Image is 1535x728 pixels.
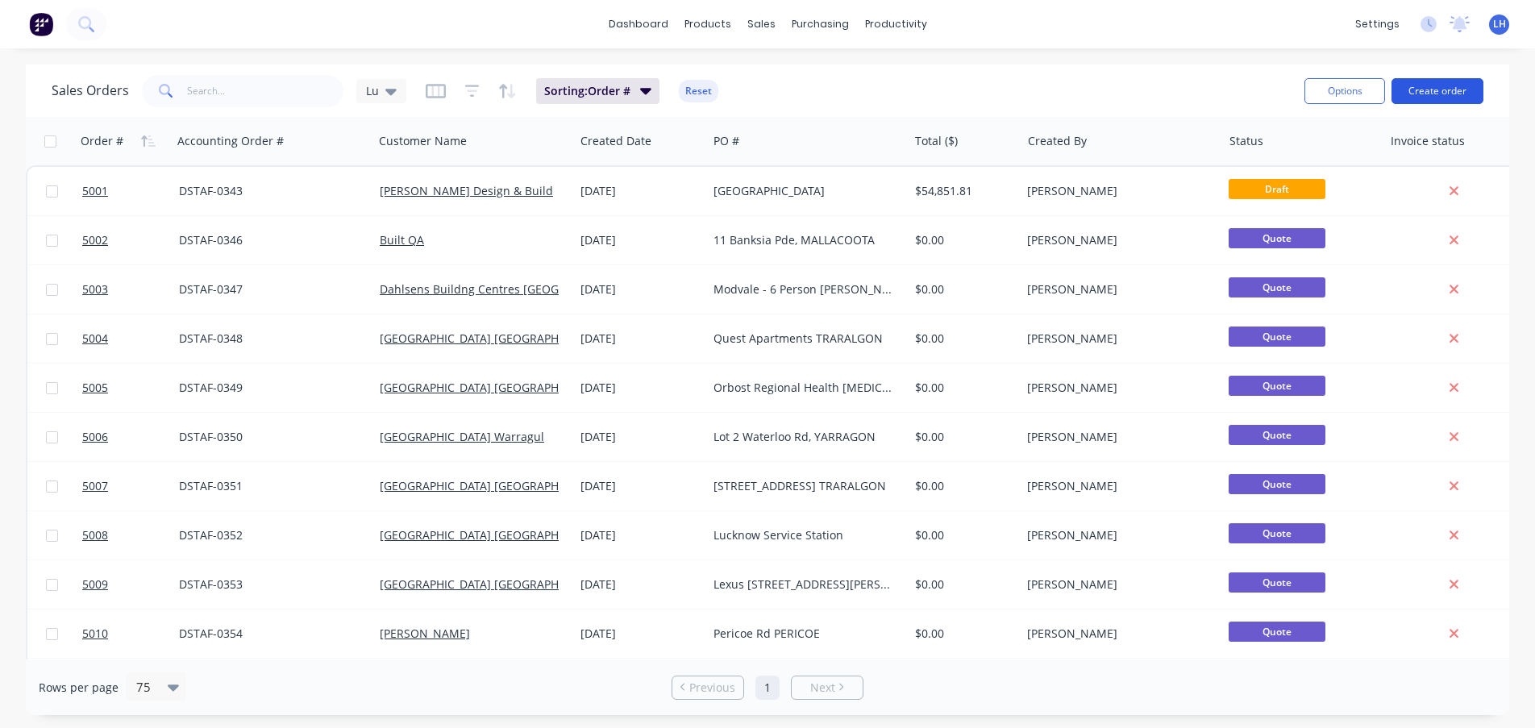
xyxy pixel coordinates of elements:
[1229,277,1325,297] span: Quote
[82,232,108,248] span: 5002
[676,12,739,36] div: products
[82,380,108,396] span: 5005
[82,364,179,412] a: 5005
[536,78,659,104] button: Sorting:Order #
[179,478,243,493] a: DSTAF-0351
[713,527,892,543] div: Lucknow Service Station
[1027,429,1206,445] div: [PERSON_NAME]
[179,232,243,248] a: DSTAF-0346
[82,462,179,510] a: 5007
[1229,327,1325,347] span: Quote
[1229,133,1263,149] div: Status
[915,133,958,149] div: Total ($)
[713,232,892,248] div: 11 Banksia Pde, MALLACOOTA
[580,281,701,297] div: [DATE]
[915,281,1009,297] div: $0.00
[1229,228,1325,248] span: Quote
[601,12,676,36] a: dashboard
[580,331,701,347] div: [DATE]
[380,232,424,248] a: Built QA
[179,576,243,592] a: DSTAF-0353
[713,133,739,149] div: PO #
[380,331,605,346] a: [GEOGRAPHIC_DATA] [GEOGRAPHIC_DATA]
[82,560,179,609] a: 5009
[380,626,470,641] a: [PERSON_NAME]
[915,331,1009,347] div: $0.00
[713,380,892,396] div: Orbost Regional Health [MEDICAL_DATA] - Wall Frames
[915,183,1009,199] div: $54,851.81
[380,380,605,395] a: [GEOGRAPHIC_DATA] [GEOGRAPHIC_DATA]
[82,511,179,560] a: 5008
[580,576,701,593] div: [DATE]
[81,133,123,149] div: Order #
[1027,380,1206,396] div: [PERSON_NAME]
[82,265,179,314] a: 5003
[580,478,701,494] div: [DATE]
[380,183,553,198] a: [PERSON_NAME] Design & Build
[1493,17,1506,31] span: LH
[755,676,780,700] a: Page 1 is your current page
[580,626,701,642] div: [DATE]
[665,676,870,700] ul: Pagination
[1028,133,1087,149] div: Created By
[713,576,892,593] div: Lexus [STREET_ADDRESS][PERSON_NAME]
[52,83,129,98] h1: Sales Orders
[82,167,179,215] a: 5001
[1027,478,1206,494] div: [PERSON_NAME]
[544,83,630,99] span: Sorting: Order #
[689,680,735,696] span: Previous
[915,232,1009,248] div: $0.00
[1027,576,1206,593] div: [PERSON_NAME]
[179,626,243,641] a: DSTAF-0354
[1229,474,1325,494] span: Quote
[82,314,179,363] a: 5004
[857,12,935,36] div: productivity
[580,527,701,543] div: [DATE]
[713,626,892,642] div: Pericoe Rd PERICOE
[1229,572,1325,593] span: Quote
[1027,626,1206,642] div: [PERSON_NAME]
[380,527,605,543] a: [GEOGRAPHIC_DATA] [GEOGRAPHIC_DATA]
[580,183,701,199] div: [DATE]
[672,680,743,696] a: Previous page
[1347,12,1408,36] div: settings
[82,216,179,264] a: 5002
[1304,78,1385,104] button: Options
[1229,179,1325,199] span: Draft
[82,183,108,199] span: 5001
[82,429,108,445] span: 5006
[366,82,379,99] span: Lu
[82,576,108,593] span: 5009
[1027,527,1206,543] div: [PERSON_NAME]
[915,380,1009,396] div: $0.00
[679,80,718,102] button: Reset
[784,12,857,36] div: purchasing
[379,133,467,149] div: Customer Name
[177,133,284,149] div: Accounting Order #
[580,380,701,396] div: [DATE]
[380,281,634,297] a: Dahlsens Buildng Centres [GEOGRAPHIC_DATA]
[713,429,892,445] div: Lot 2 Waterloo Rd, YARRAGON
[1027,183,1206,199] div: [PERSON_NAME]
[1391,78,1483,104] button: Create order
[739,12,784,36] div: sales
[580,232,701,248] div: [DATE]
[82,527,108,543] span: 5008
[915,576,1009,593] div: $0.00
[580,429,701,445] div: [DATE]
[792,680,863,696] a: Next page
[1391,133,1465,149] div: Invoice status
[713,331,892,347] div: Quest Apartments TRARALGON
[1027,331,1206,347] div: [PERSON_NAME]
[915,626,1009,642] div: $0.00
[179,281,243,297] a: DSTAF-0347
[1229,425,1325,445] span: Quote
[39,680,119,696] span: Rows per page
[580,133,651,149] div: Created Date
[713,183,892,199] div: [GEOGRAPHIC_DATA]
[1027,232,1206,248] div: [PERSON_NAME]
[82,413,179,461] a: 5006
[915,429,1009,445] div: $0.00
[179,380,243,395] a: DSTAF-0349
[82,331,108,347] span: 5004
